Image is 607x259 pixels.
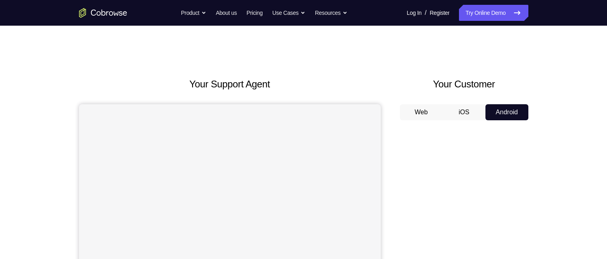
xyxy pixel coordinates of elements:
a: Register [430,5,449,21]
button: Web [400,104,443,120]
button: Product [181,5,206,21]
a: About us [216,5,237,21]
button: iOS [443,104,485,120]
button: Android [485,104,528,120]
a: Pricing [246,5,262,21]
h2: Your Support Agent [79,77,381,91]
a: Try Online Demo [459,5,528,21]
a: Go to the home page [79,8,127,18]
h2: Your Customer [400,77,528,91]
button: Resources [315,5,347,21]
a: Log In [407,5,422,21]
span: / [425,8,426,18]
button: Use Cases [272,5,305,21]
